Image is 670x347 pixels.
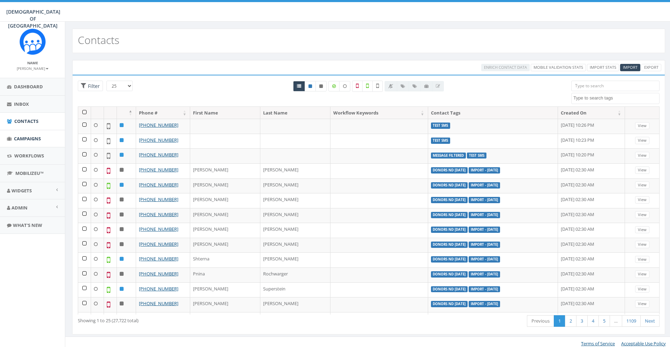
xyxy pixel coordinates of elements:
[139,196,178,202] a: [PHONE_NUMBER]
[15,170,44,176] span: MobilizeU™
[13,222,42,228] span: What's New
[558,238,625,253] td: [DATE] 02:30 AM
[260,223,330,238] td: [PERSON_NAME]
[531,64,586,71] a: Mobile Validation Stats
[469,301,500,307] label: Import - [DATE]
[190,223,260,238] td: [PERSON_NAME]
[640,315,660,327] a: Next
[558,208,625,223] td: [DATE] 02:30 AM
[431,123,451,129] label: Test SMS
[469,242,500,248] label: Import - [DATE]
[431,138,451,144] label: Test SMS
[260,238,330,253] td: [PERSON_NAME]
[635,182,649,189] a: View
[260,282,330,297] td: Superstein
[622,315,641,327] a: 1109
[260,208,330,223] td: [PERSON_NAME]
[431,286,468,293] label: donors nd [DATE]
[260,193,330,208] td: [PERSON_NAME]
[190,208,260,223] td: [PERSON_NAME]
[558,193,625,208] td: [DATE] 02:30 AM
[558,267,625,282] td: [DATE] 02:30 AM
[467,153,486,159] label: Test SMS
[86,83,100,89] span: Filter
[558,163,625,178] td: [DATE] 02:30 AM
[293,81,305,91] a: All contacts
[558,107,625,119] th: Created On: activate to sort column ascending
[558,223,625,238] td: [DATE] 02:30 AM
[635,241,649,248] a: View
[260,267,330,282] td: Rochwarger
[431,242,468,248] label: donors nd [DATE]
[328,81,340,91] label: Data Enriched
[527,315,554,327] a: Previous
[315,81,327,91] a: Opted Out
[260,252,330,267] td: [PERSON_NAME]
[565,315,576,327] a: 2
[319,84,323,88] i: This phone number is unsubscribed and has opted-out of all texts.
[571,81,660,91] input: Type to search
[573,95,659,101] textarea: Search
[78,81,103,91] span: Advance Filter
[190,193,260,208] td: [PERSON_NAME]
[362,81,373,92] label: Validated
[330,107,428,119] th: Workflow Keywords: activate to sort column ascending
[431,167,468,173] label: donors nd [DATE]
[139,241,178,247] a: [PHONE_NUMBER]
[635,137,649,144] a: View
[308,84,312,88] i: This phone number is subscribed and will receive texts.
[190,238,260,253] td: [PERSON_NAME]
[635,167,649,174] a: View
[14,101,29,107] span: Inbox
[635,122,649,130] a: View
[27,60,38,65] small: Name
[558,134,625,149] td: [DATE] 10:23 PM
[635,152,649,159] a: View
[190,252,260,267] td: Shterna
[431,271,468,278] label: donors nd [DATE]
[581,340,615,347] a: Terms of Service
[558,148,625,163] td: [DATE] 10:20 PM
[576,315,588,327] a: 3
[6,8,60,29] span: [DEMOGRAPHIC_DATA] OF [GEOGRAPHIC_DATA]
[469,167,500,173] label: Import - [DATE]
[598,315,610,327] a: 5
[260,178,330,193] td: [PERSON_NAME]
[469,286,500,293] label: Import - [DATE]
[587,64,619,71] a: Import Stats
[14,83,43,90] span: Dashboard
[12,205,28,211] span: Admin
[635,196,649,204] a: View
[469,271,500,278] label: Import - [DATE]
[431,153,466,159] label: message filtered
[14,153,44,159] span: Workflows
[558,119,625,134] td: [DATE] 10:26 PM
[635,286,649,293] a: View
[558,282,625,297] td: [DATE] 02:30 AM
[260,163,330,178] td: [PERSON_NAME]
[190,312,260,327] td: [PERSON_NAME]
[469,212,500,218] label: Import - [DATE]
[558,297,625,312] td: [DATE] 02:30 AM
[139,211,178,217] a: [PHONE_NUMBER]
[139,271,178,277] a: [PHONE_NUMBER]
[623,65,638,70] span: Import
[190,267,260,282] td: Pnina
[139,300,178,307] a: [PHONE_NUMBER]
[339,81,350,91] label: Data not Enriched
[635,211,649,219] a: View
[260,297,330,312] td: [PERSON_NAME]
[469,182,500,189] label: Import - [DATE]
[431,212,468,218] label: donors nd [DATE]
[305,81,316,91] a: Active
[621,340,666,347] a: Acceptable Use Policy
[260,312,330,327] td: [PERSON_NAME]
[431,182,468,189] label: donors nd [DATE]
[190,178,260,193] td: [PERSON_NAME]
[431,256,468,263] label: donors nd [DATE]
[428,107,558,119] th: Contact Tags
[139,152,178,158] a: [PHONE_NUMBER]
[372,81,383,92] label: Not Validated
[431,301,468,307] label: donors nd [DATE]
[139,122,178,128] a: [PHONE_NUMBER]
